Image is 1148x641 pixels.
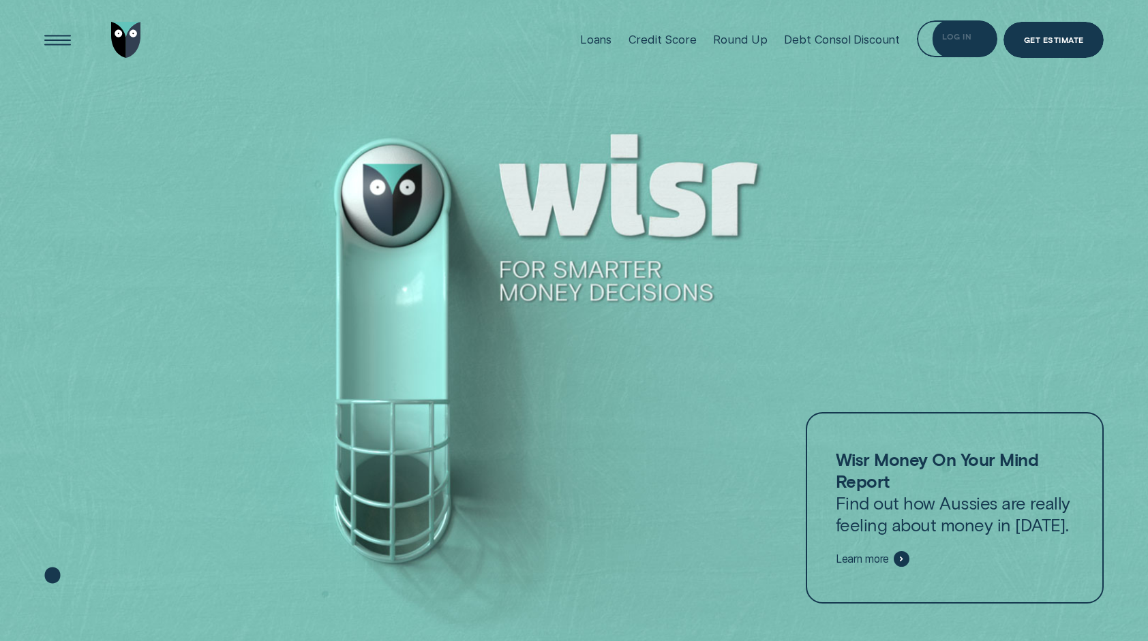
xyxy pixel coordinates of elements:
[806,412,1104,604] a: Wisr Money On Your Mind ReportFind out how Aussies are really feeling about money in [DATE].Learn...
[580,33,611,46] div: Loans
[836,552,889,566] span: Learn more
[1003,22,1104,58] a: Get Estimate
[942,33,971,40] div: Log in
[111,22,141,58] img: Wisr
[629,33,697,46] div: Credit Score
[40,22,76,58] button: Open Menu
[836,449,1074,536] p: Find out how Aussies are really feeling about money in [DATE].
[784,33,900,46] div: Debt Consol Discount
[917,20,997,57] button: Log in
[713,33,768,46] div: Round Up
[836,449,1038,491] strong: Wisr Money On Your Mind Report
